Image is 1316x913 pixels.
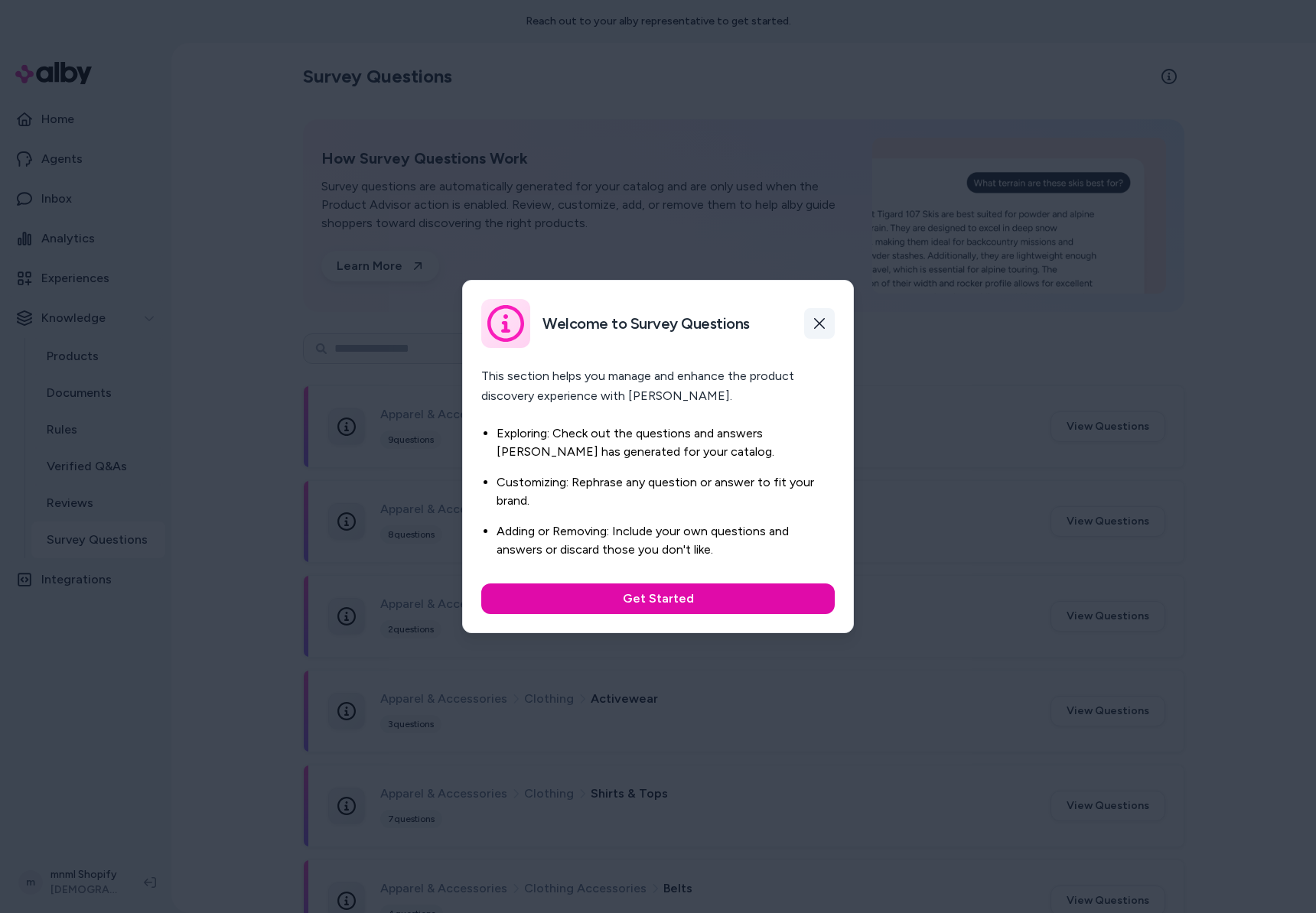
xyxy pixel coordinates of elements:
button: Get Started [481,583,835,614]
li: Exploring: Check out the questions and answers [PERSON_NAME] has generated for your catalog. [497,424,835,461]
li: Customizing: Rephrase any question or answer to fit your brand. [497,473,835,510]
p: This section helps you manage and enhance the product discovery experience with [PERSON_NAME]. [481,366,835,406]
h2: Welcome to Survey Questions [542,314,750,333]
li: Adding or Removing: Include your own questions and answers or discard those you don't like. [497,522,835,559]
